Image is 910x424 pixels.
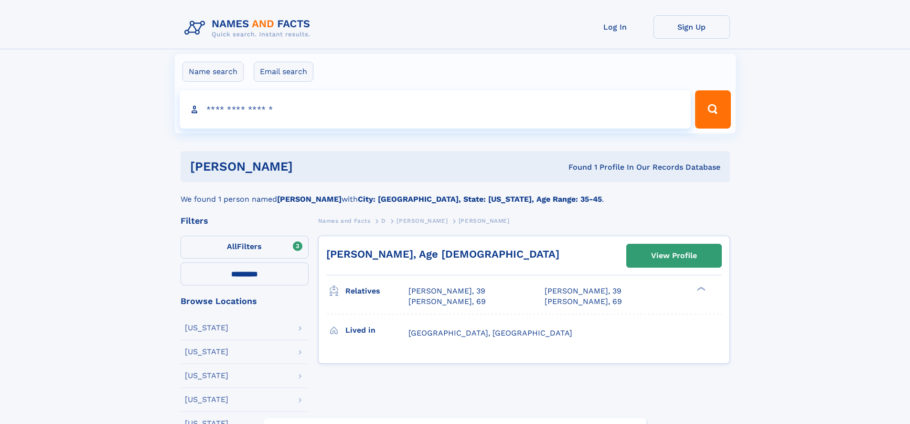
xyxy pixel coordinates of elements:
a: [PERSON_NAME] [396,215,448,227]
span: [PERSON_NAME] [396,217,448,224]
div: [US_STATE] [185,372,228,380]
label: Email search [254,62,313,82]
div: ❯ [695,286,706,292]
span: All [227,242,237,251]
a: Sign Up [653,15,730,39]
h3: Relatives [345,283,408,299]
a: Log In [577,15,653,39]
h3: Lived in [345,322,408,338]
b: City: [GEOGRAPHIC_DATA], State: [US_STATE], Age Range: 35-45 [358,195,602,204]
span: [PERSON_NAME] [459,217,510,224]
a: View Profile [627,244,721,267]
span: D [381,217,386,224]
div: [US_STATE] [185,396,228,403]
div: [US_STATE] [185,348,228,356]
b: [PERSON_NAME] [277,195,342,204]
label: Name search [182,62,244,82]
span: [GEOGRAPHIC_DATA], [GEOGRAPHIC_DATA] [408,328,572,337]
input: search input [180,90,691,129]
div: Browse Locations [181,297,309,305]
div: Filters [181,217,309,225]
div: [US_STATE] [185,324,228,332]
a: [PERSON_NAME], 69 [545,296,622,307]
label: Filters [181,236,309,259]
div: We found 1 person named with . [181,182,730,205]
a: [PERSON_NAME], Age [DEMOGRAPHIC_DATA] [326,248,559,260]
a: [PERSON_NAME], 69 [408,296,486,307]
img: Logo Names and Facts [181,15,318,41]
h1: [PERSON_NAME] [190,161,431,173]
a: D [381,215,386,227]
a: [PERSON_NAME], 39 [408,286,485,296]
button: Search Button [695,90,730,129]
div: View Profile [651,245,697,267]
div: Found 1 Profile In Our Records Database [430,162,720,173]
a: Names and Facts [318,215,371,227]
a: [PERSON_NAME], 39 [545,286,621,296]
